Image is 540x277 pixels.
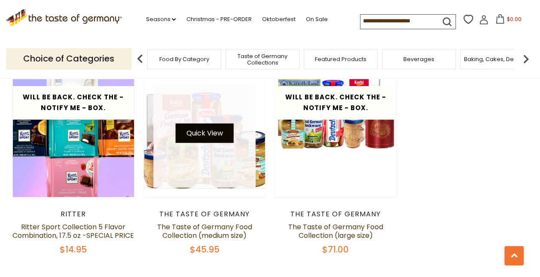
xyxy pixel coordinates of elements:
a: Baking, Cakes, Desserts [464,56,531,62]
a: The Taste of Germany Food Collection (medium size) [157,222,252,240]
img: Ritter Sport Collection 5 Flavor Combination, 17.5 oz -SPECIAL PRICE [13,75,134,197]
span: $71.00 [322,243,349,255]
a: Beverages [403,56,434,62]
div: The Taste of Germany [143,210,266,219]
a: On Sale [305,15,327,24]
a: Ritter Sport Collection 5 Flavor Combination, 17.5 oz -SPECIAL PRICE [12,222,134,240]
button: Quick View [175,123,233,143]
p: Choice of Categories [6,48,131,69]
img: next arrow [517,50,534,68]
span: $14.95 [60,243,87,255]
img: The Taste of Germany Food Collection (medium size) [144,75,265,197]
div: The Taste of Germany [275,210,397,219]
a: Oktoberfest [262,15,295,24]
span: $45.95 [189,243,219,255]
span: $0.00 [506,15,521,23]
a: Seasons [146,15,176,24]
a: The Taste of Germany Food Collection (large size) [288,222,383,240]
a: Food By Category [159,56,209,62]
a: Featured Products [315,56,366,62]
a: Taste of Germany Collections [228,53,297,66]
a: Christmas - PRE-ORDER [186,15,251,24]
img: previous arrow [131,50,149,68]
div: Ritter [12,210,135,219]
button: $0.00 [490,14,527,27]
